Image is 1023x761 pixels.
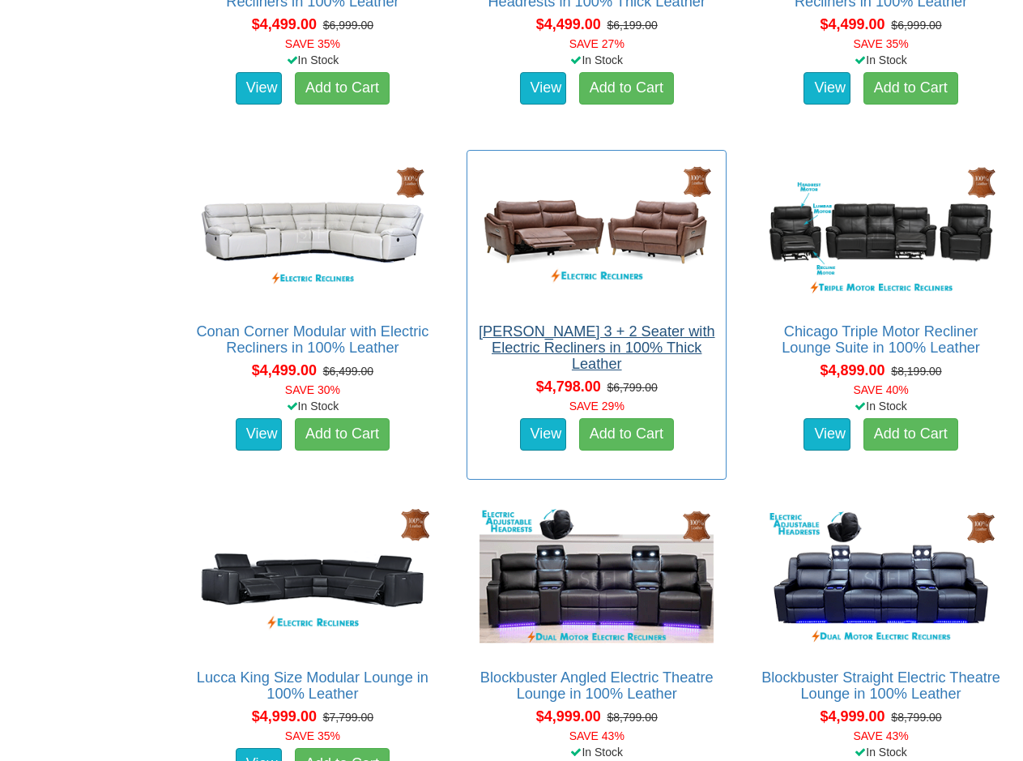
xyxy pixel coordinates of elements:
[252,362,317,378] span: $4,499.00
[607,711,658,724] del: $8,799.00
[820,362,884,378] span: $4,899.00
[782,323,980,356] a: Chicago Triple Motor Recliner Lounge Suite in 100% Leather
[295,72,390,105] a: Add to Cart
[536,16,601,32] span: $4,499.00
[820,16,884,32] span: $4,499.00
[180,398,446,414] div: In Stock
[891,19,941,32] del: $6,999.00
[252,708,317,725] span: $4,999.00
[820,708,884,725] span: $4,999.00
[463,52,730,68] div: In Stock
[891,711,941,724] del: $8,799.00
[180,52,446,68] div: In Stock
[863,418,958,451] a: Add to Cart
[569,729,624,742] font: SAVE 43%
[479,323,715,372] a: [PERSON_NAME] 3 + 2 Seater with Electric Recliners in 100% Thick Leather
[761,669,1000,702] a: Blockbuster Straight Electric Theatre Lounge in 100% Leather
[252,16,317,32] span: $4,499.00
[760,505,1002,653] img: Blockbuster Straight Electric Theatre Lounge in 100% Leather
[197,669,428,702] a: Lucca King Size Modular Lounge in 100% Leather
[748,744,1014,760] div: In Stock
[607,381,658,394] del: $6,799.00
[192,505,434,653] img: Lucca King Size Modular Lounge in 100% Leather
[285,729,340,742] font: SAVE 35%
[891,365,941,378] del: $8,199.00
[536,708,601,725] span: $4,999.00
[579,418,674,451] a: Add to Cart
[480,669,714,702] a: Blockbuster Angled Electric Theatre Lounge in 100% Leather
[853,729,908,742] font: SAVE 43%
[196,323,428,356] a: Conan Corner Modular with Electric Recliners in 100% Leather
[323,711,373,724] del: $7,799.00
[236,72,283,105] a: View
[803,418,850,451] a: View
[748,398,1014,414] div: In Stock
[803,72,850,105] a: View
[853,383,908,396] font: SAVE 40%
[760,159,1002,307] img: Chicago Triple Motor Recliner Lounge Suite in 100% Leather
[323,19,373,32] del: $6,999.00
[475,159,718,307] img: Leon 3 + 2 Seater with Electric Recliners in 100% Thick Leather
[569,37,624,50] font: SAVE 27%
[520,418,567,451] a: View
[236,418,283,451] a: View
[863,72,958,105] a: Add to Cart
[192,159,434,307] img: Conan Corner Modular with Electric Recliners in 100% Leather
[475,505,718,653] img: Blockbuster Angled Electric Theatre Lounge in 100% Leather
[579,72,674,105] a: Add to Cart
[520,72,567,105] a: View
[607,19,658,32] del: $6,199.00
[748,52,1014,68] div: In Stock
[295,418,390,451] a: Add to Cart
[463,744,730,760] div: In Stock
[569,400,624,413] font: SAVE 29%
[853,37,908,50] font: SAVE 35%
[285,383,340,396] font: SAVE 30%
[323,365,373,378] del: $6,499.00
[536,378,601,395] span: $4,798.00
[285,37,340,50] font: SAVE 35%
